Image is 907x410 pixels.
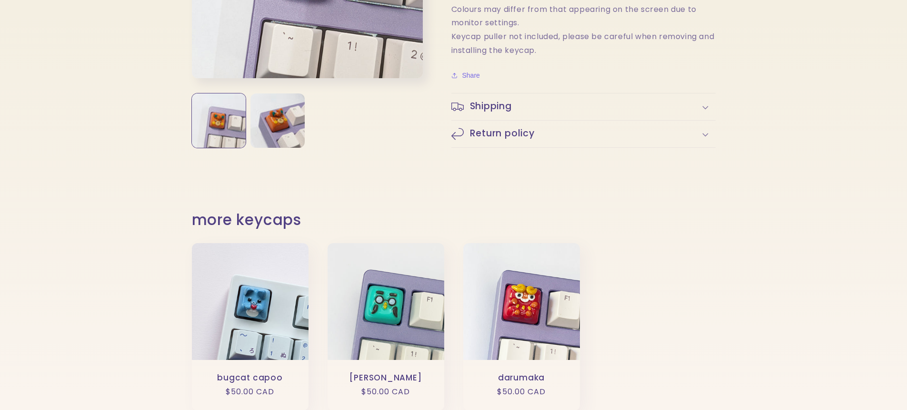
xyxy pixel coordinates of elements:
button: Share [451,70,483,81]
div: Colours may differ from that appearing on the screen due to monitor settings. [451,3,716,31]
h2: Return policy [470,128,535,140]
div: Keycap puller not included, please be careful when removing and installing the keycap. [451,30,716,58]
button: Load image 2 in gallery view [250,93,305,148]
a: [PERSON_NAME] [337,373,435,383]
a: darumaka [473,373,570,383]
a: bugcat capoo [201,373,299,383]
h2: Shipping [470,101,512,113]
summary: Return policy [451,121,716,147]
h2: more keycaps [192,211,716,229]
button: Load image 1 in gallery view [192,93,246,148]
summary: Shipping [451,93,716,120]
